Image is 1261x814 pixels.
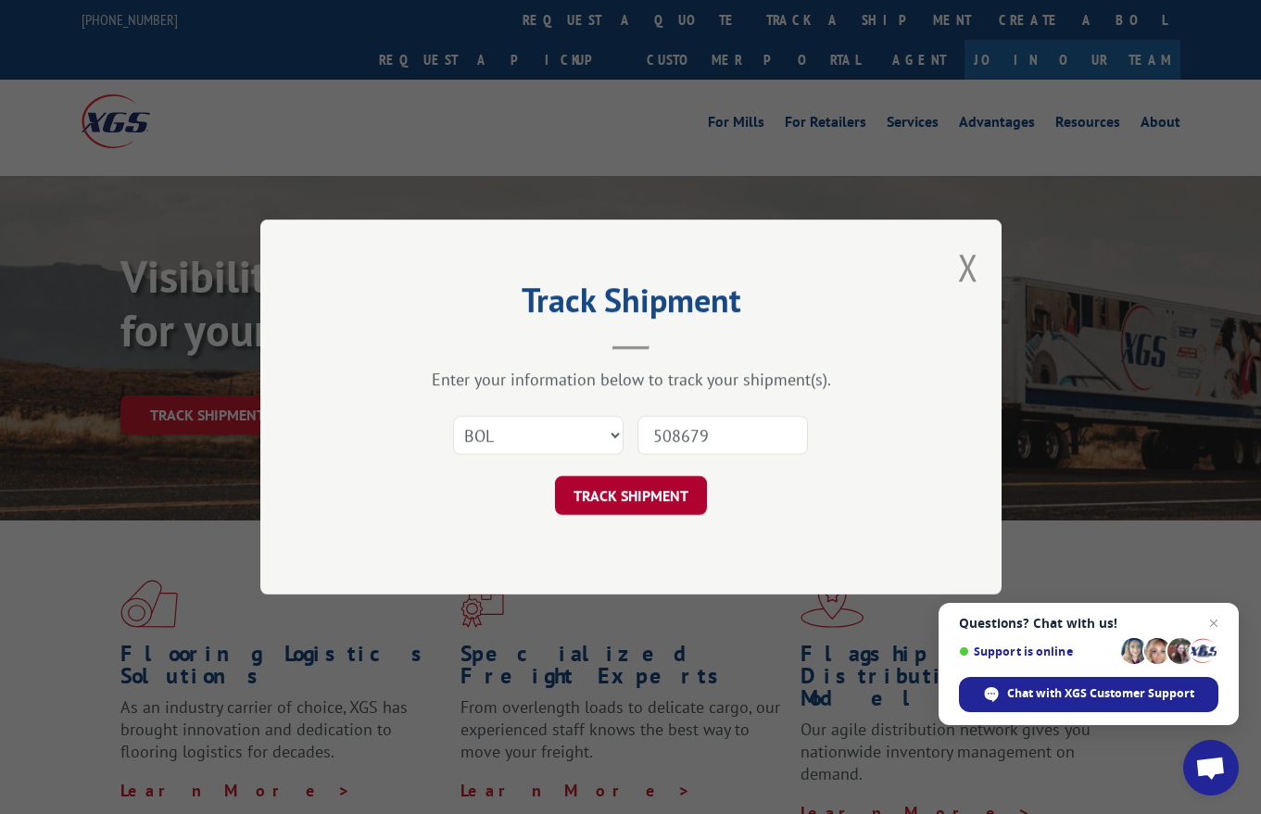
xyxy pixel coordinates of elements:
[1203,612,1225,634] span: Close chat
[959,645,1115,658] span: Support is online
[353,287,909,322] h2: Track Shipment
[353,369,909,390] div: Enter your information below to track your shipment(s).
[959,616,1218,631] span: Questions? Chat with us!
[959,677,1218,712] div: Chat with XGS Customer Support
[555,476,707,515] button: TRACK SHIPMENT
[637,416,808,455] input: Number(s)
[1183,740,1239,795] div: Open chat
[958,243,978,292] button: Close modal
[1007,685,1194,702] span: Chat with XGS Customer Support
